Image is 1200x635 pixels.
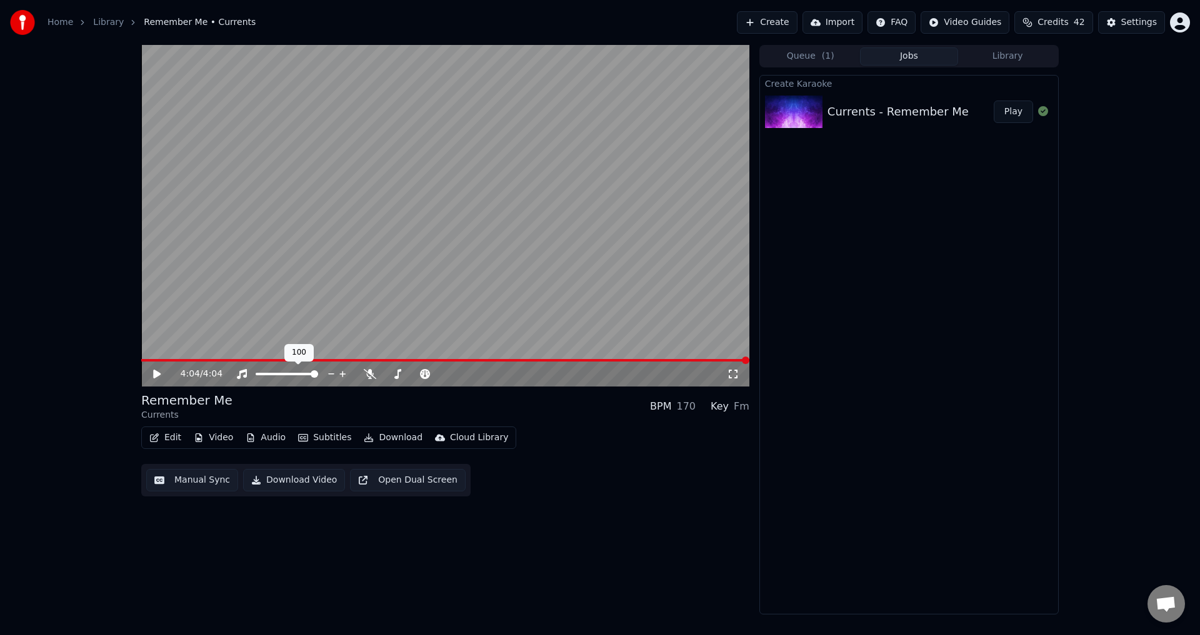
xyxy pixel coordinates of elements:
[711,399,729,414] div: Key
[650,399,671,414] div: BPM
[760,76,1058,91] div: Create Karaoke
[1098,11,1165,34] button: Settings
[734,399,749,414] div: Fm
[47,16,256,29] nav: breadcrumb
[958,47,1057,66] button: Library
[822,50,834,62] span: ( 1 )
[802,11,862,34] button: Import
[1121,16,1157,29] div: Settings
[867,11,916,34] button: FAQ
[181,368,211,380] div: /
[350,469,466,491] button: Open Dual Screen
[141,409,232,421] div: Currents
[1014,11,1092,34] button: Credits42
[827,103,969,121] div: Currents - Remember Me
[189,429,238,446] button: Video
[994,101,1033,123] button: Play
[203,368,222,380] span: 4:04
[141,391,232,409] div: Remember Me
[146,469,238,491] button: Manual Sync
[10,10,35,35] img: youka
[284,344,314,362] div: 100
[181,368,200,380] span: 4:04
[144,429,186,446] button: Edit
[47,16,73,29] a: Home
[144,16,256,29] span: Remember Me • Currents
[737,11,797,34] button: Create
[241,429,291,446] button: Audio
[1037,16,1068,29] span: Credits
[860,47,959,66] button: Jobs
[450,431,508,444] div: Cloud Library
[293,429,356,446] button: Subtitles
[1147,585,1185,623] a: Open chat
[676,399,696,414] div: 170
[921,11,1009,34] button: Video Guides
[93,16,124,29] a: Library
[1074,16,1085,29] span: 42
[243,469,345,491] button: Download Video
[359,429,427,446] button: Download
[761,47,860,66] button: Queue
